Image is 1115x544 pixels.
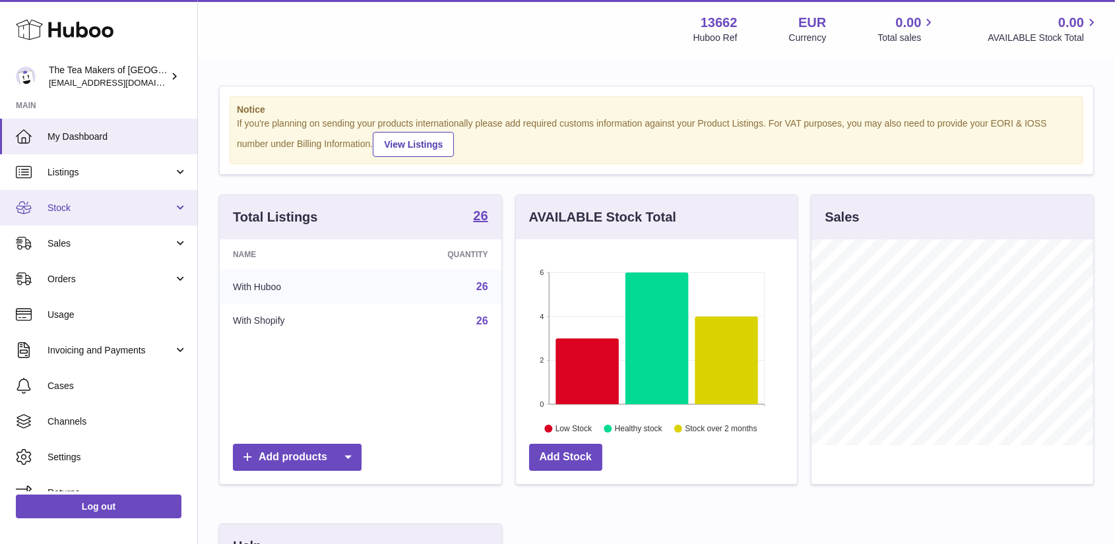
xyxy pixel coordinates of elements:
a: 26 [473,209,488,225]
div: Huboo Ref [693,32,738,44]
th: Quantity [371,239,501,270]
div: The Tea Makers of [GEOGRAPHIC_DATA] [49,64,168,89]
strong: EUR [798,14,826,32]
a: 26 [476,315,488,326]
span: Sales [48,237,174,250]
span: 0.00 [1058,14,1084,32]
span: AVAILABLE Stock Total [988,32,1099,44]
span: Orders [48,273,174,286]
th: Name [220,239,371,270]
span: [EMAIL_ADDRESS][DOMAIN_NAME] [49,77,194,88]
strong: 13662 [701,14,738,32]
h3: Total Listings [233,208,318,226]
span: Cases [48,380,187,392]
strong: Notice [237,104,1076,116]
span: Usage [48,309,187,321]
a: Add products [233,444,362,471]
span: Stock [48,202,174,214]
text: 0 [540,400,544,408]
span: 0.00 [896,14,922,32]
a: View Listings [373,132,454,157]
span: Returns [48,487,187,499]
text: Healthy stock [615,424,663,433]
a: 0.00 AVAILABLE Stock Total [988,14,1099,44]
div: Currency [789,32,827,44]
a: 0.00 Total sales [877,14,936,44]
h3: Sales [825,208,859,226]
td: With Huboo [220,270,371,304]
a: Log out [16,495,181,518]
text: 2 [540,356,544,364]
span: Invoicing and Payments [48,344,174,357]
span: Listings [48,166,174,179]
td: With Shopify [220,304,371,338]
a: 26 [476,281,488,292]
text: 6 [540,268,544,276]
text: Stock over 2 months [685,424,757,433]
text: 4 [540,313,544,320]
span: My Dashboard [48,131,187,143]
span: Channels [48,415,187,428]
text: Low Stock [556,424,592,433]
span: Settings [48,451,187,464]
h3: AVAILABLE Stock Total [529,208,676,226]
a: Add Stock [529,444,602,471]
img: tea@theteamakers.co.uk [16,67,36,86]
div: If you're planning on sending your products internationally please add required customs informati... [237,117,1076,157]
span: Total sales [877,32,936,44]
strong: 26 [473,209,488,222]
